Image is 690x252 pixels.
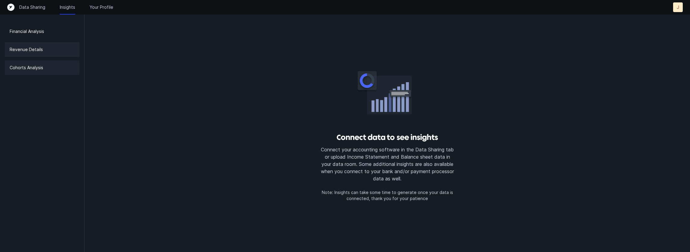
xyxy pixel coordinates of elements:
p: Connect your accounting software in the Data Sharing tab or upload Income Statement and Balance s... [320,146,455,182]
a: Data Sharing [19,4,45,10]
a: Revenue Details [5,42,79,57]
a: Financial Analysis [5,24,79,39]
h3: Connect data to see insights [320,133,455,142]
p: Revenue Details [10,46,43,53]
p: Note: Insights can take some time to generate once your data is connected, thank you for your pat... [320,189,455,202]
a: Your Profile [90,4,113,10]
button: J [673,2,683,12]
p: Financial Analysis [10,28,44,35]
p: J [677,4,679,10]
a: Insights [60,4,75,10]
p: Cohorts Analysis [10,64,43,71]
a: Cohorts Analysis [5,60,79,75]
